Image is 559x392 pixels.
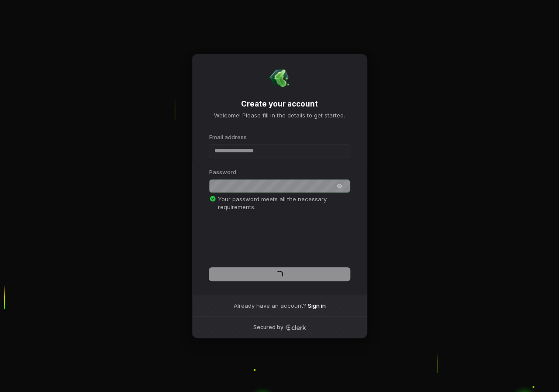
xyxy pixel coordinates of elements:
[234,302,306,309] span: Already have an account?
[253,324,283,331] p: Secured by
[209,99,350,110] h1: Create your account
[209,111,350,119] p: Welcome! Please fill in the details to get started.
[285,324,306,330] a: Clerk logo
[331,181,348,191] button: Show password
[269,68,290,89] img: Jello SEO
[209,195,350,211] p: Your password meets all the necessary requirements.
[308,302,326,309] a: Sign in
